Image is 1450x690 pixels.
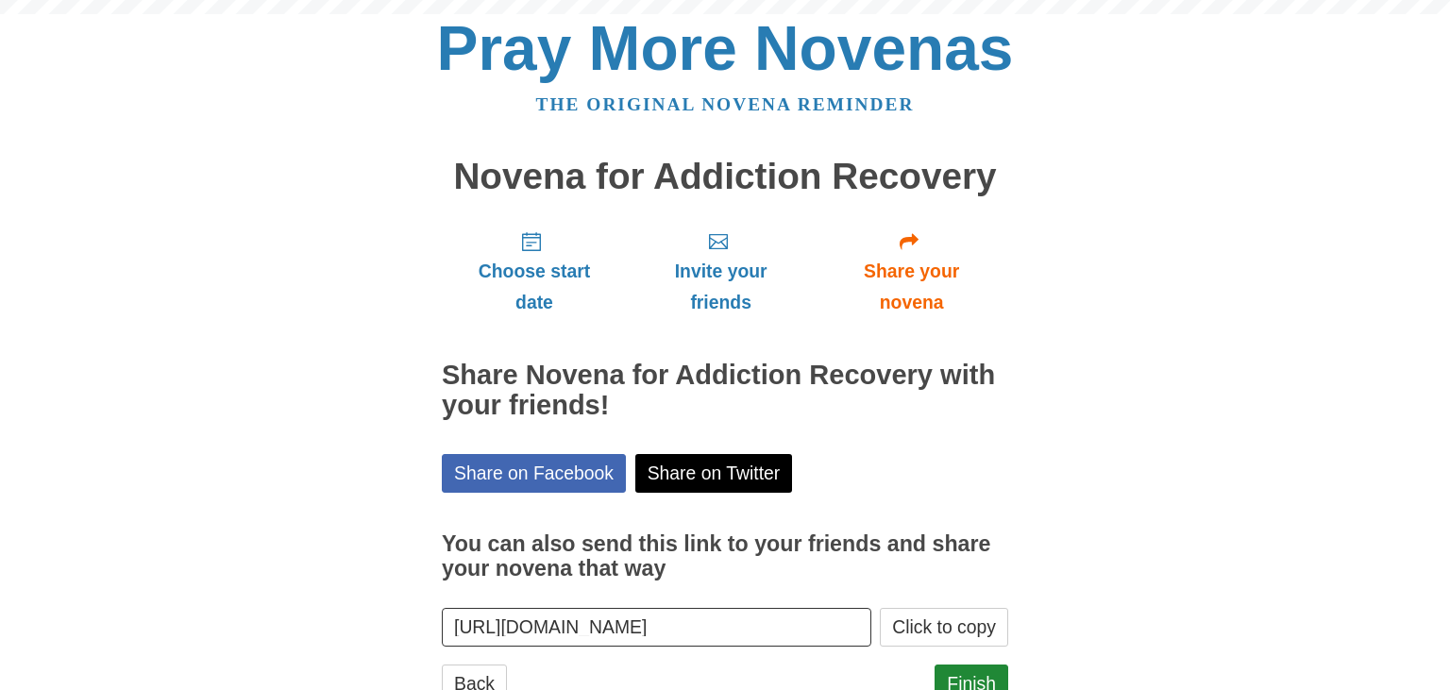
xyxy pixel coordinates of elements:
[437,13,1014,83] a: Pray More Novenas
[880,608,1008,647] button: Click to copy
[646,256,796,318] span: Invite your friends
[442,215,627,328] a: Choose start date
[442,532,1008,581] h3: You can also send this link to your friends and share your novena that way
[627,215,815,328] a: Invite your friends
[442,454,626,493] a: Share on Facebook
[442,157,1008,197] h1: Novena for Addiction Recovery
[536,94,915,114] a: The original novena reminder
[442,361,1008,421] h2: Share Novena for Addiction Recovery with your friends!
[635,454,793,493] a: Share on Twitter
[461,256,608,318] span: Choose start date
[834,256,989,318] span: Share your novena
[815,215,1008,328] a: Share your novena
